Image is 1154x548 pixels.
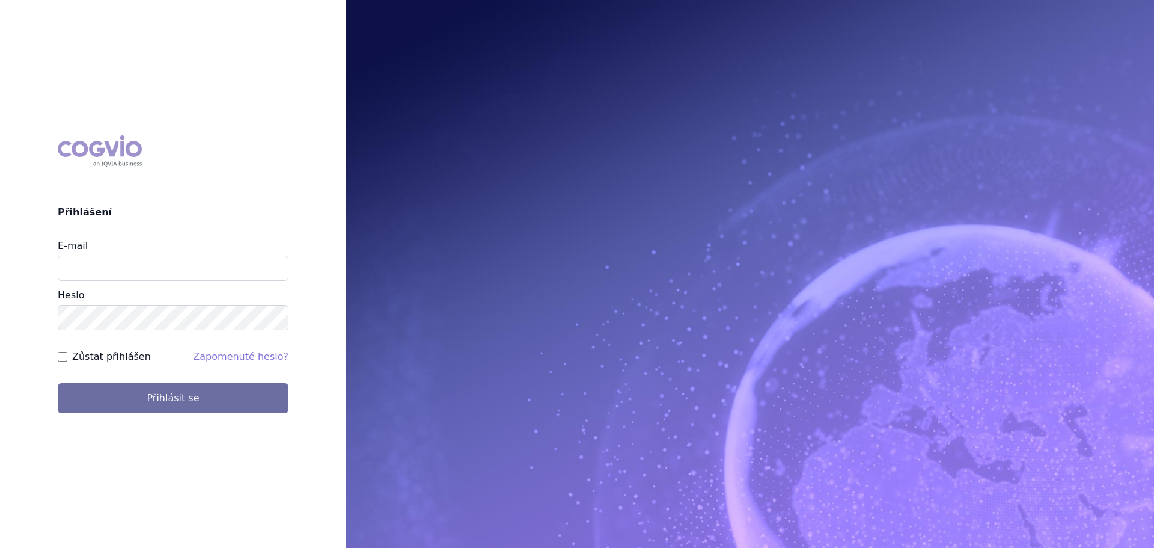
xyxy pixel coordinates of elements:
div: COGVIO [58,135,142,167]
label: Zůstat přihlášen [72,349,151,364]
label: Heslo [58,289,84,301]
h2: Přihlášení [58,205,288,220]
a: Zapomenuté heslo? [193,351,288,362]
label: E-mail [58,240,88,251]
button: Přihlásit se [58,383,288,413]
